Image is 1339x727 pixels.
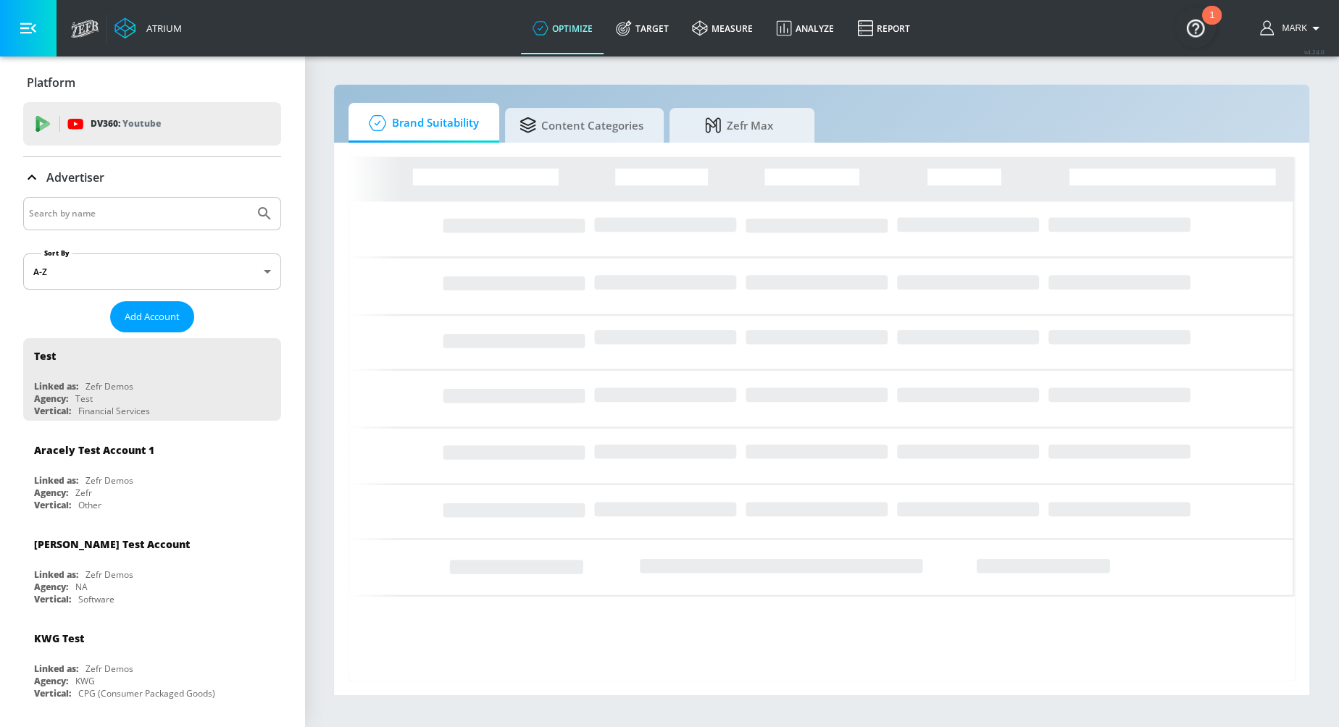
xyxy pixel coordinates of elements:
[34,675,68,687] div: Agency:
[23,157,281,198] div: Advertiser
[604,2,680,54] a: Target
[34,499,71,511] div: Vertical:
[680,2,764,54] a: measure
[1175,7,1216,48] button: Open Resource Center, 1 new notification
[78,687,215,699] div: CPG (Consumer Packaged Goods)
[34,687,71,699] div: Vertical:
[78,405,150,417] div: Financial Services
[34,568,78,581] div: Linked as:
[122,116,161,131] p: Youtube
[520,108,643,143] span: Content Categories
[34,380,78,392] div: Linked as:
[75,392,93,405] div: Test
[75,581,88,593] div: NA
[521,2,604,54] a: optimize
[846,2,922,54] a: Report
[23,338,281,421] div: TestLinked as:Zefr DemosAgency:TestVertical:Financial Services
[23,526,281,609] div: [PERSON_NAME] Test AccountLinked as:Zefr DemosAgency:NAVertical:Software
[23,102,281,146] div: DV360: Youtube
[27,75,75,91] p: Platform
[78,593,114,605] div: Software
[684,108,794,143] span: Zefr Max
[85,568,133,581] div: Zefr Demos
[34,631,84,645] div: KWG Test
[46,169,104,185] p: Advertiser
[764,2,846,54] a: Analyze
[23,432,281,515] div: Aracely Test Account 1Linked as:Zefr DemosAgency:ZefrVertical:Other
[85,474,133,487] div: Zefr Demos
[1276,23,1307,33] span: login as: mark.kawakami@zefr.com
[75,675,95,687] div: KWG
[75,487,92,499] div: Zefr
[1260,20,1325,37] button: Mark
[85,380,133,392] div: Zefr Demos
[1209,15,1214,34] div: 1
[34,349,56,363] div: Test
[29,204,249,223] input: Search by name
[41,248,72,258] label: Sort By
[114,17,182,39] a: Atrium
[34,537,190,551] div: [PERSON_NAME] Test Account
[34,581,68,593] div: Agency:
[34,487,68,499] div: Agency:
[23,253,281,290] div: A-Z
[34,405,71,417] div: Vertical:
[34,593,71,605] div: Vertical:
[125,308,180,325] span: Add Account
[23,62,281,103] div: Platform
[110,301,194,332] button: Add Account
[34,392,68,405] div: Agency:
[34,663,78,675] div: Linked as:
[85,663,133,675] div: Zefr Demos
[23,621,281,703] div: KWG TestLinked as:Zefr DemosAgency:KWGVertical:CPG (Consumer Packaged Goods)
[78,499,101,511] div: Other
[91,116,161,132] p: DV360:
[1304,48,1325,56] span: v 4.24.0
[34,443,154,457] div: Aracely Test Account 1
[34,474,78,487] div: Linked as:
[363,106,479,140] span: Brand Suitability
[141,22,182,35] div: Atrium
